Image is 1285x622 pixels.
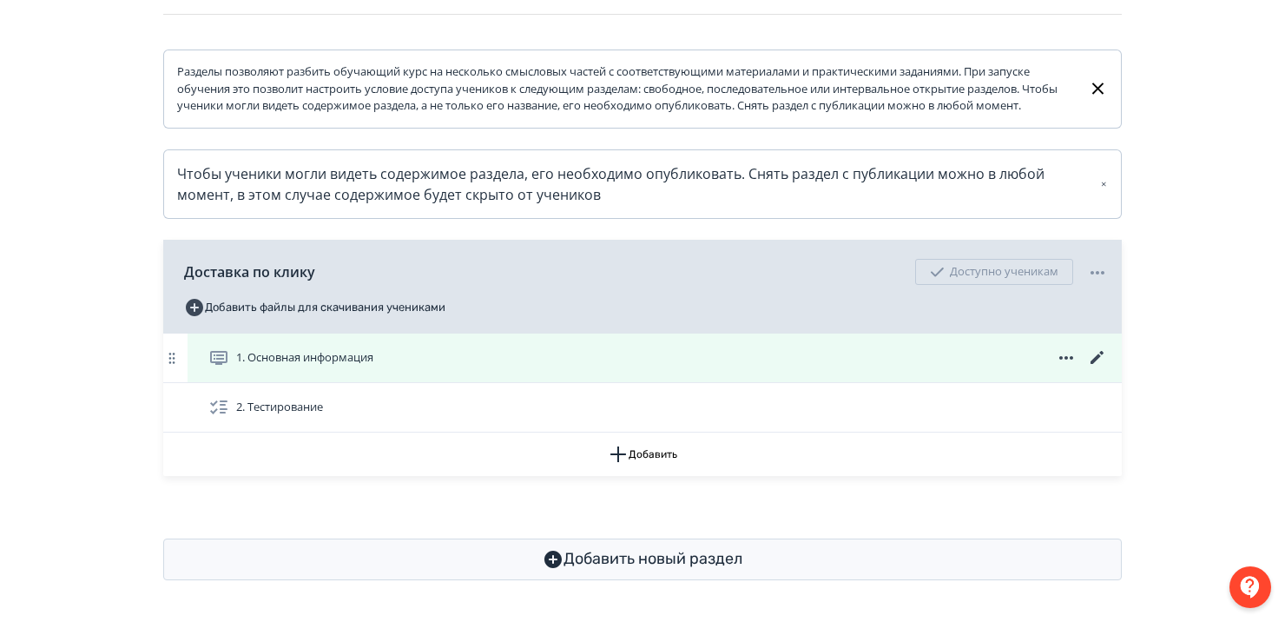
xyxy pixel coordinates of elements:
span: 1. Основная информация [236,349,373,367]
div: Доступно ученикам [915,259,1073,285]
button: Добавить новый раздел [163,539,1122,580]
div: 2. Тестирование [163,383,1122,433]
span: 2. Тестирование [236,399,323,416]
div: 1. Основная информация [163,334,1122,383]
span: Доставка по клику [184,261,315,282]
button: Добавить [163,433,1122,476]
button: Добавить файлы для скачивания учениками [184,294,445,321]
div: Чтобы ученики могли видеть содержимое раздела, его необходимо опубликовать. Снять раздел с публик... [177,163,1108,205]
div: Разделы позволяют разбить обучающий курс на несколько смысловых частей с соответствующими материа... [177,63,1074,115]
